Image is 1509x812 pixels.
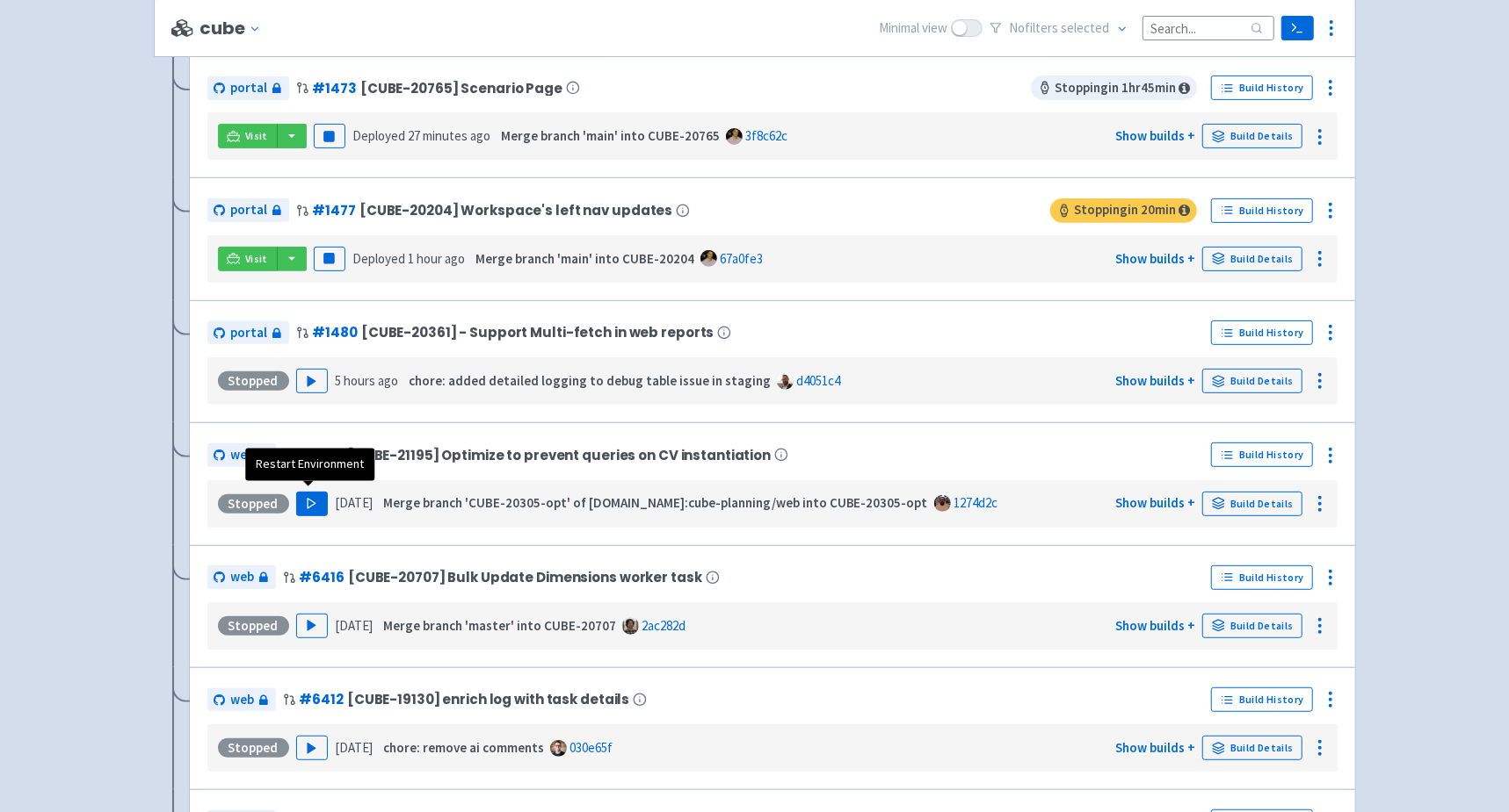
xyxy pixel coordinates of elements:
[1211,198,1313,223] a: Build History
[207,443,276,467] a: web
[218,738,289,758] div: Stopped
[1115,250,1195,267] a: Show builds +
[408,127,490,144] time: 27 minutes ago
[1211,687,1313,712] a: Build History
[296,736,328,760] button: Play
[231,200,268,220] span: portal
[218,247,278,271] a: Visit
[207,321,289,345] a: portal
[1202,492,1302,516] a: Build Details
[231,78,268,98] span: portal
[313,323,358,341] a: #1480
[1115,494,1195,511] a: Show builds +
[1202,247,1302,271] a: Build Details
[352,250,465,267] span: Deployed
[218,616,289,636] div: Stopped
[314,247,345,271] button: Pause
[207,565,276,589] a: web
[1202,614,1302,638] a: Build Details
[245,129,268,143] span: Visit
[352,127,490,144] span: Deployed
[1143,16,1274,40] input: Search...
[218,371,289,391] div: Stopped
[313,201,356,219] a: #1477
[300,568,345,586] a: #6416
[296,614,328,638] button: Play
[879,18,947,39] span: Minimal view
[501,127,720,144] strong: Merge branch 'main' into CUBE-20765
[1202,369,1302,393] a: Build Details
[231,690,255,710] span: web
[642,617,686,634] a: 2ac282d
[383,739,544,756] strong: chore: remove ai comments
[300,446,344,464] a: #6421
[383,617,616,634] strong: Merge branch 'master' into CUBE-20707
[335,617,373,634] time: [DATE]
[347,448,771,463] span: [CUBE-21195] Optimize to prevent queries on CV instantiation
[383,494,928,511] strong: Merge branch 'CUBE-20305-opt' of [DOMAIN_NAME]:cube-planning/web into CUBE-20305-opt
[361,325,715,340] span: [CUBE-20361] - Support Multi-fetch in web reports
[745,127,787,144] a: 3f8c62c
[296,369,328,393] button: Play
[218,494,289,514] div: Stopped
[1211,320,1313,345] a: Build History
[570,739,613,756] a: 030e65f
[1211,565,1313,590] a: Build History
[313,79,357,97] a: #1473
[360,81,562,96] span: [CUBE-20765] Scenario Page
[1050,198,1197,223] span: Stopping in 20 min
[347,692,629,707] span: [CUBE-19130] enrich log with task details
[1031,75,1197,100] span: Stopping in 1 hr 45 min
[1115,372,1195,389] a: Show builds +
[200,18,267,39] button: cube
[231,323,268,343] span: portal
[475,250,694,267] strong: Merge branch 'main' into CUBE-20204
[1281,16,1314,40] a: Terminal
[207,198,289,222] a: portal
[1202,124,1302,148] a: Build Details
[409,372,771,389] strong: chore: added detailed logging to debug table issue in staging
[300,690,344,708] a: #6412
[335,494,373,511] time: [DATE]
[314,124,345,148] button: Pause
[231,567,255,587] span: web
[796,372,840,389] a: d4051c4
[1115,739,1195,756] a: Show builds +
[408,250,465,267] time: 1 hour ago
[296,492,328,516] button: Play
[245,252,268,266] span: Visit
[359,203,672,218] span: [CUBE-20204] Workspace's left nav updates
[335,372,398,389] time: 5 hours ago
[1115,617,1195,634] a: Show builds +
[218,124,278,148] a: Visit
[1115,127,1195,144] a: Show builds +
[1009,18,1109,39] span: No filter s
[720,250,763,267] a: 67a0fe3
[207,76,289,100] a: portal
[1211,442,1313,467] a: Build History
[1211,75,1313,100] a: Build History
[348,570,702,585] span: [CUBE-20707] Bulk Update Dimensions worker task
[231,445,255,465] span: web
[954,494,998,511] a: 1274d2c
[1202,736,1302,760] a: Build Details
[335,739,373,756] time: [DATE]
[1061,19,1109,36] span: selected
[207,688,276,712] a: web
